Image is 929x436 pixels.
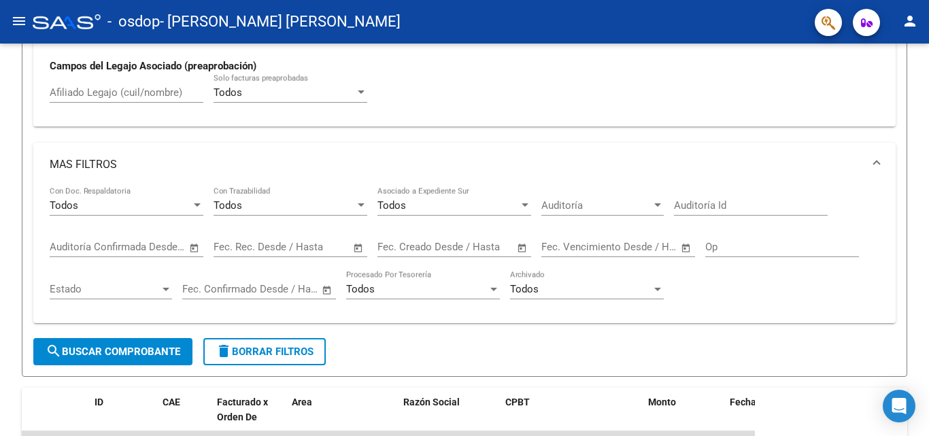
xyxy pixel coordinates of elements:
[445,241,511,253] input: Fecha fin
[883,390,915,422] div: Open Intercom Messenger
[217,397,268,423] span: Facturado x Orden De
[250,283,316,295] input: Fecha fin
[403,397,460,407] span: Razón Social
[351,240,367,256] button: Open calendar
[320,282,335,298] button: Open calendar
[95,397,103,407] span: ID
[163,397,180,407] span: CAE
[50,199,78,212] span: Todos
[107,7,160,37] span: - osdop
[730,397,779,407] span: Fecha Cpbt
[346,283,375,295] span: Todos
[46,346,180,358] span: Buscar Comprobante
[11,13,27,29] mat-icon: menu
[182,283,237,295] input: Fecha inicio
[33,338,192,365] button: Buscar Comprobante
[609,241,675,253] input: Fecha fin
[902,13,918,29] mat-icon: person
[160,7,401,37] span: - [PERSON_NAME] [PERSON_NAME]
[46,343,62,359] mat-icon: search
[50,157,863,172] mat-panel-title: MAS FILTROS
[281,241,347,253] input: Fecha fin
[505,397,530,407] span: CPBT
[214,86,242,99] span: Todos
[648,397,676,407] span: Monto
[515,240,530,256] button: Open calendar
[510,283,539,295] span: Todos
[377,241,433,253] input: Fecha inicio
[292,397,312,407] span: Area
[541,199,652,212] span: Auditoría
[187,240,203,256] button: Open calendar
[33,143,896,186] mat-expansion-panel-header: MAS FILTROS
[50,241,105,253] input: Fecha inicio
[377,199,406,212] span: Todos
[50,60,256,72] strong: Campos del Legajo Asociado (preaprobación)
[216,343,232,359] mat-icon: delete
[214,241,269,253] input: Fecha inicio
[216,346,314,358] span: Borrar Filtros
[541,241,596,253] input: Fecha inicio
[214,199,242,212] span: Todos
[679,240,694,256] button: Open calendar
[117,241,183,253] input: Fecha fin
[33,186,896,323] div: MAS FILTROS
[50,283,160,295] span: Estado
[203,338,326,365] button: Borrar Filtros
